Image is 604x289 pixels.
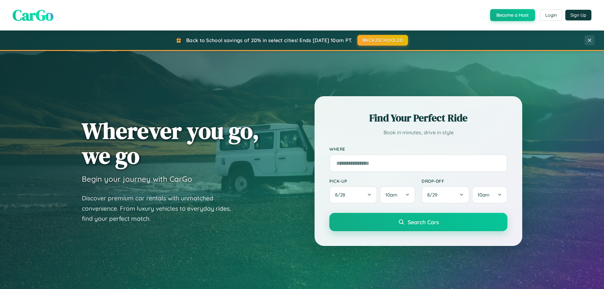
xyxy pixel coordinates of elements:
button: 10am [380,186,415,203]
span: 10am [385,192,397,198]
h1: Wherever you go, we go [82,118,259,168]
h3: Begin your journey with CarGo [82,174,192,184]
p: Book in minutes, drive in style [329,128,507,137]
span: 8 / 29 [427,192,440,198]
label: Pick-up [329,178,415,184]
button: Login [540,9,562,21]
span: Search Cars [408,219,439,225]
button: 10am [472,186,507,203]
label: Drop-off [422,178,507,184]
button: Sign Up [565,10,591,20]
h2: Find Your Perfect Ride [329,111,507,125]
span: 8 / 28 [335,192,348,198]
button: BACK2SCHOOL20 [357,35,408,46]
button: Search Cars [329,213,507,231]
button: 8/28 [329,186,377,203]
p: Discover premium car rentals with unmatched convenience. From luxury vehicles to everyday rides, ... [82,193,239,224]
span: Back to School savings of 20% in select cities! Ends [DATE] 10am PT. [186,37,352,43]
button: Become a Host [490,9,535,21]
span: CarGo [13,5,53,25]
label: Where [329,147,507,152]
span: 10am [478,192,489,198]
button: 8/29 [422,186,469,203]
